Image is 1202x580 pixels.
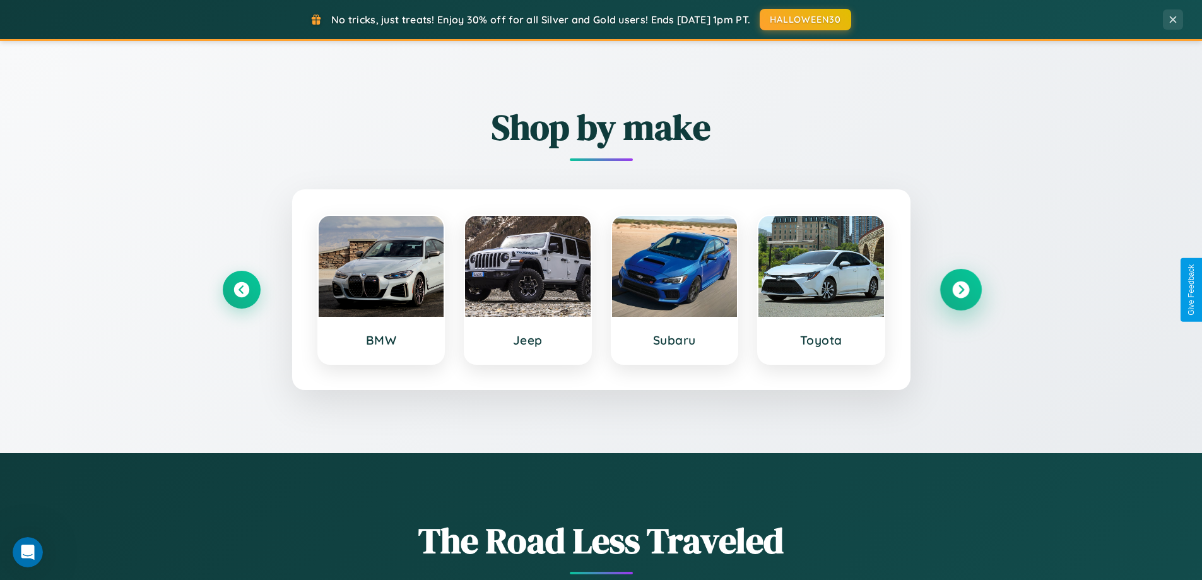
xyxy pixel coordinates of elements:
iframe: Intercom live chat [13,537,43,567]
span: No tricks, just treats! Enjoy 30% off for all Silver and Gold users! Ends [DATE] 1pm PT. [331,13,750,26]
h3: BMW [331,333,432,348]
div: Give Feedback [1187,264,1196,316]
h3: Toyota [771,333,871,348]
h3: Jeep [478,333,578,348]
h3: Subaru [625,333,725,348]
button: HALLOWEEN30 [760,9,851,30]
h1: The Road Less Traveled [223,516,980,565]
h2: Shop by make [223,103,980,151]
